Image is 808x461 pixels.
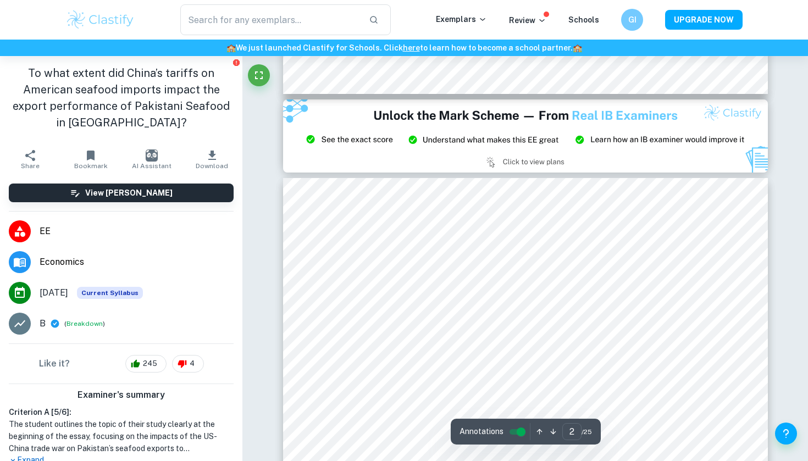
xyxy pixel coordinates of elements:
[40,286,68,299] span: [DATE]
[665,10,743,30] button: UPGRADE NOW
[248,64,270,86] button: Fullscreen
[182,144,242,175] button: Download
[65,9,135,31] img: Clastify logo
[775,423,797,445] button: Help and Feedback
[582,427,592,437] span: / 25
[172,355,204,373] div: 4
[568,15,599,24] a: Schools
[9,65,234,131] h1: To what extent did China’s tariffs on American seafood imports impact the export performance of P...
[283,99,768,172] img: Ad
[196,162,228,170] span: Download
[9,406,234,418] h6: Criterion A [ 5 / 6 ]:
[436,13,487,25] p: Exemplars
[85,187,173,199] h6: View [PERSON_NAME]
[40,317,46,330] p: B
[77,287,143,299] span: Current Syllabus
[40,256,234,269] span: Economics
[74,162,108,170] span: Bookmark
[9,184,234,202] button: View [PERSON_NAME]
[9,418,234,454] h1: The student outlines the topic of their study clearly at the beginning of the essay, focusing on ...
[621,9,643,31] button: GI
[137,358,163,369] span: 245
[146,149,158,162] img: AI Assistant
[180,4,360,35] input: Search for any exemplars...
[125,355,167,373] div: 245
[4,388,238,402] h6: Examiner's summary
[39,357,70,370] h6: Like it?
[60,144,121,175] button: Bookmark
[121,144,182,175] button: AI Assistant
[77,287,143,299] div: This exemplar is based on the current syllabus. Feel free to refer to it for inspiration/ideas wh...
[21,162,40,170] span: Share
[573,43,582,52] span: 🏫
[226,43,236,52] span: 🏫
[2,42,806,54] h6: We just launched Clastify for Schools. Click to learn how to become a school partner.
[132,162,171,170] span: AI Assistant
[184,358,201,369] span: 4
[232,58,240,66] button: Report issue
[509,14,546,26] p: Review
[626,14,639,26] h6: GI
[40,225,234,238] span: EE
[403,43,420,52] a: here
[67,319,103,329] button: Breakdown
[460,426,503,437] span: Annotations
[64,319,105,329] span: ( )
